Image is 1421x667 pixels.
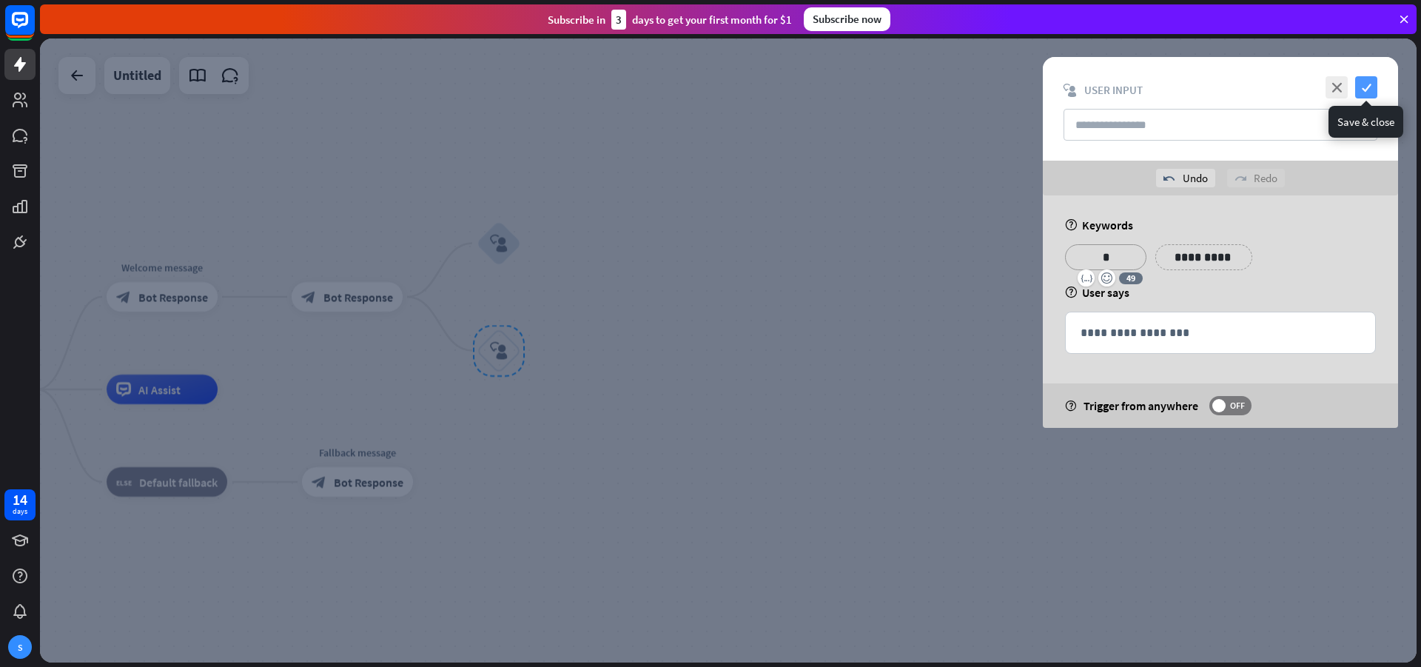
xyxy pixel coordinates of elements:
[12,6,56,50] button: Open LiveChat chat widget
[804,7,890,31] div: Subscribe now
[1326,76,1348,98] i: close
[1084,398,1198,413] span: Trigger from anywhere
[1065,218,1376,232] div: Keywords
[1355,76,1377,98] i: check
[1163,172,1175,184] i: undo
[1234,172,1246,184] i: redo
[1081,272,1092,284] i: variable
[1101,272,1113,284] i: emoji_smile
[1156,169,1215,187] div: Undo
[611,10,626,30] div: 3
[1227,169,1285,187] div: Redo
[1065,285,1376,300] div: User says
[4,489,36,520] a: 14 days
[8,635,32,659] div: S
[1064,84,1077,97] i: block_user_input
[1084,83,1143,97] span: User Input
[548,10,792,30] div: Subscribe in days to get your first month for $1
[1065,219,1078,231] i: help
[1065,400,1076,412] i: help
[1065,286,1078,298] i: help
[13,506,27,517] div: days
[1226,400,1249,412] span: OFF
[13,493,27,506] div: 14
